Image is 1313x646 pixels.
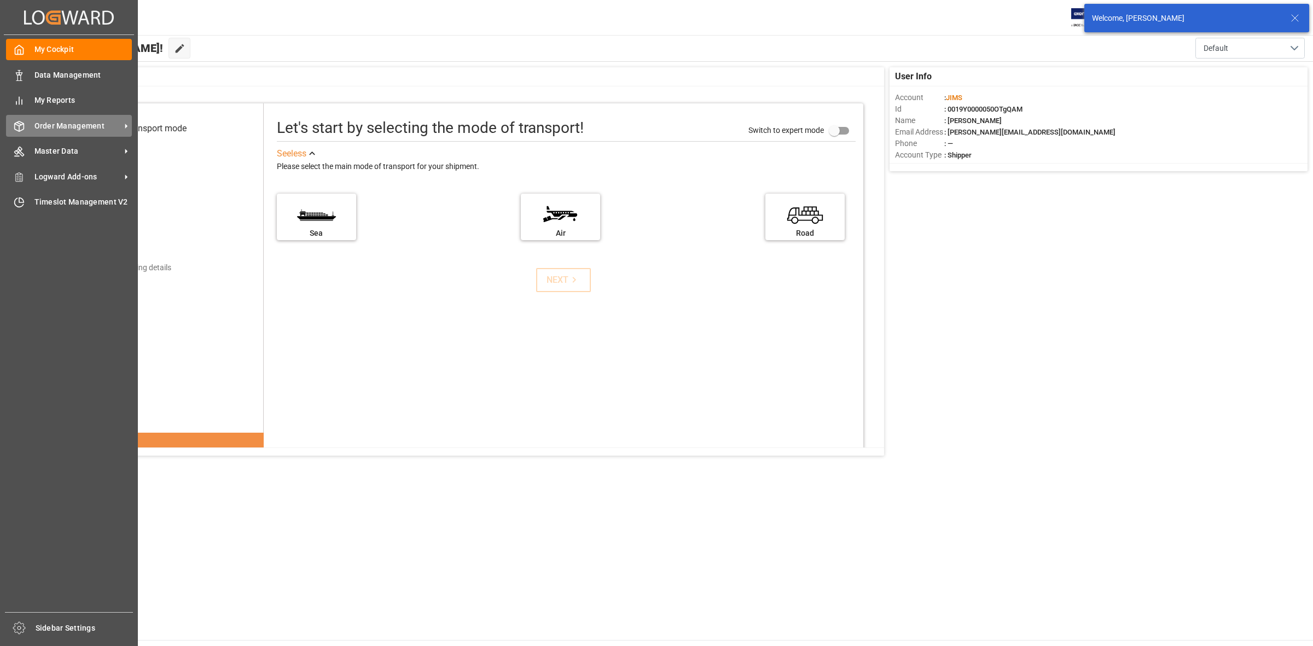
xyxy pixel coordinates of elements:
span: Name [895,115,944,126]
div: Road [771,228,839,239]
div: Select transport mode [102,122,187,135]
span: Timeslot Management V2 [34,196,132,208]
div: Please select the main mode of transport for your shipment. [277,160,856,173]
a: Data Management [6,64,132,85]
a: My Reports [6,90,132,111]
span: Data Management [34,69,132,81]
span: My Reports [34,95,132,106]
div: NEXT [547,273,580,287]
span: Sidebar Settings [36,622,133,634]
span: Switch to expert mode [748,126,824,135]
div: Let's start by selecting the mode of transport! [277,117,584,139]
button: NEXT [536,268,591,292]
span: Phone [895,138,944,149]
span: Default [1204,43,1228,54]
div: Air [526,228,595,239]
span: : — [944,139,953,148]
span: User Info [895,70,932,83]
span: My Cockpit [34,44,132,55]
span: Id [895,103,944,115]
a: My Cockpit [6,39,132,60]
button: open menu [1195,38,1305,59]
span: Order Management [34,120,121,132]
div: Welcome, [PERSON_NAME] [1092,13,1280,24]
span: JIMS [946,94,962,102]
span: Master Data [34,146,121,157]
span: : [PERSON_NAME] [944,117,1002,125]
span: : [944,94,962,102]
div: Add shipping details [103,262,171,273]
span: Email Address [895,126,944,138]
span: : 0019Y0000050OTgQAM [944,105,1022,113]
span: : [PERSON_NAME][EMAIL_ADDRESS][DOMAIN_NAME] [944,128,1116,136]
a: Timeslot Management V2 [6,191,132,213]
div: See less [277,147,306,160]
span: Account [895,92,944,103]
div: Sea [282,228,351,239]
span: Account Type [895,149,944,161]
img: Exertis%20JAM%20-%20Email%20Logo.jpg_1722504956.jpg [1071,8,1109,27]
span: : Shipper [944,151,972,159]
span: Logward Add-ons [34,171,121,183]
